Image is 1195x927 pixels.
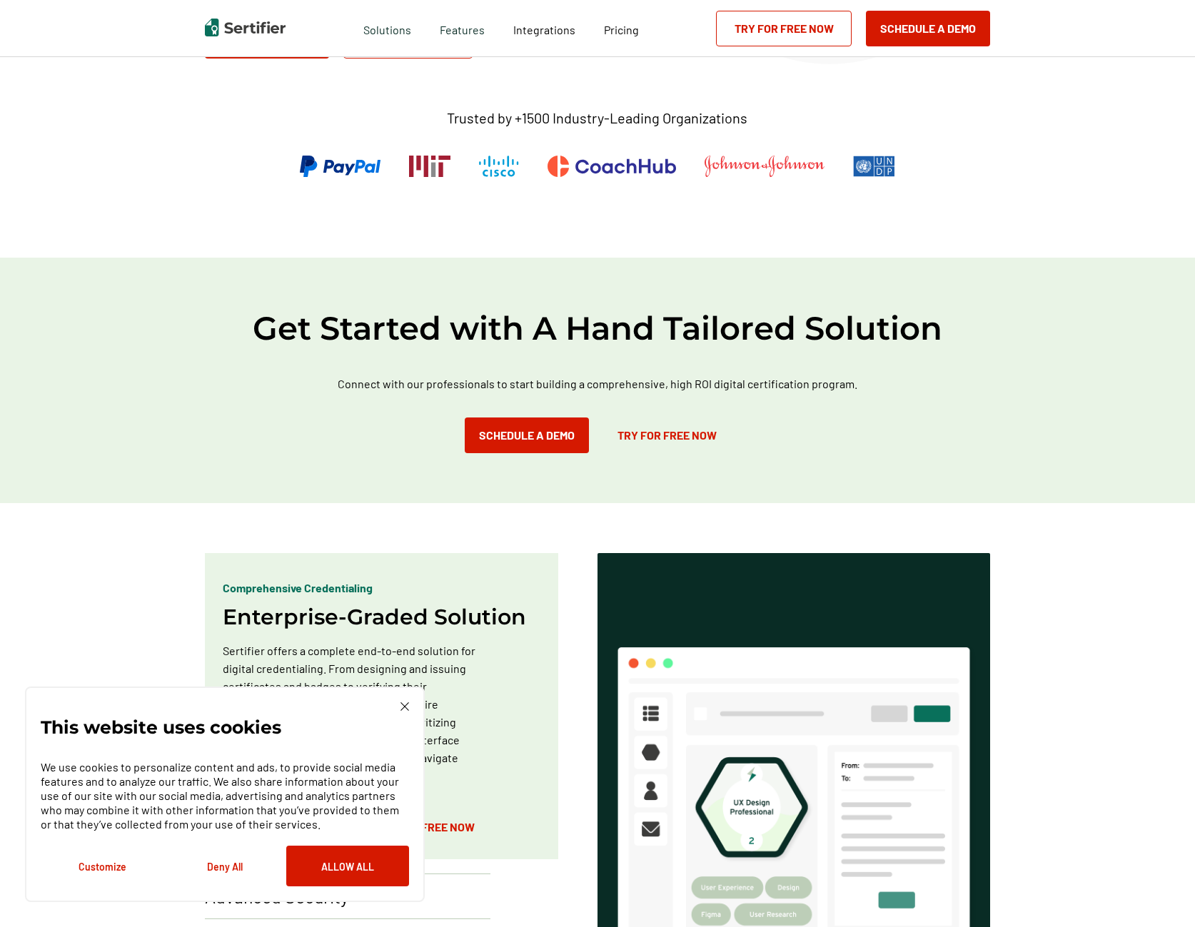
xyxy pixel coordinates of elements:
[41,720,281,734] p: This website uses cookies
[163,846,286,886] button: Deny All
[298,375,897,392] p: Connect with our professionals to start building a comprehensive, high ROI digital certification ...
[223,642,477,784] p: Sertifier offers a complete end-to-end solution for digital credentialing. From designing and iss...
[447,109,747,127] p: Trusted by +1500 Industry-Leading Organizations
[41,846,163,886] button: Customize
[604,19,639,37] a: Pricing
[853,156,895,177] img: UNDP
[440,19,485,37] span: Features
[300,156,380,177] img: PayPal
[604,23,639,36] span: Pricing
[465,417,589,453] button: Schedule a Demo
[513,23,575,36] span: Integrations
[479,156,519,177] img: Cisco
[205,19,286,36] img: Sertifier | Digital Credentialing Platform
[603,417,731,453] a: Try for Free Now
[169,308,1026,349] h2: Get Started with A Hand Tailored Solution
[361,809,489,845] a: Try for Free Now
[409,156,450,177] img: Massachusetts Institute of Technology
[548,156,676,177] img: CoachHub
[363,19,411,37] span: Solutions
[513,19,575,37] a: Integrations
[223,604,526,630] h2: Enterprise-Graded Solution
[223,579,373,597] p: Comprehensive Credentialing
[286,846,409,886] button: Allow All
[866,11,990,46] button: Schedule a Demo
[41,760,409,831] p: We use cookies to personalize content and ads, to provide social media features and to analyze ou...
[400,702,409,711] img: Cookie Popup Close
[716,11,852,46] a: Try for Free Now
[705,156,825,177] img: Johnson & Johnson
